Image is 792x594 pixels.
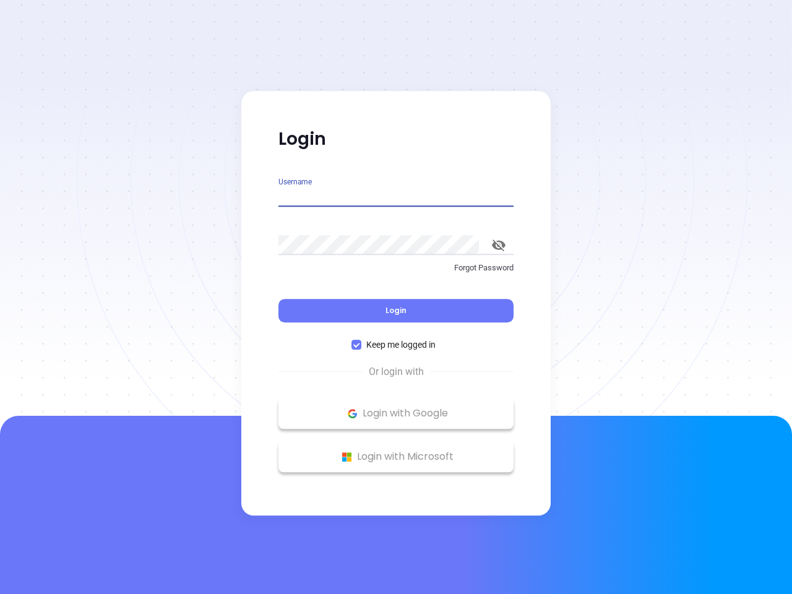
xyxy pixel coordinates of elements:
[278,262,514,274] p: Forgot Password
[484,230,514,260] button: toggle password visibility
[278,398,514,429] button: Google Logo Login with Google
[278,441,514,472] button: Microsoft Logo Login with Microsoft
[278,299,514,322] button: Login
[285,447,507,466] p: Login with Microsoft
[363,364,430,379] span: Or login with
[345,406,360,421] img: Google Logo
[361,338,441,351] span: Keep me logged in
[278,178,312,186] label: Username
[339,449,355,465] img: Microsoft Logo
[278,262,514,284] a: Forgot Password
[285,404,507,423] p: Login with Google
[278,128,514,150] p: Login
[385,305,407,316] span: Login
